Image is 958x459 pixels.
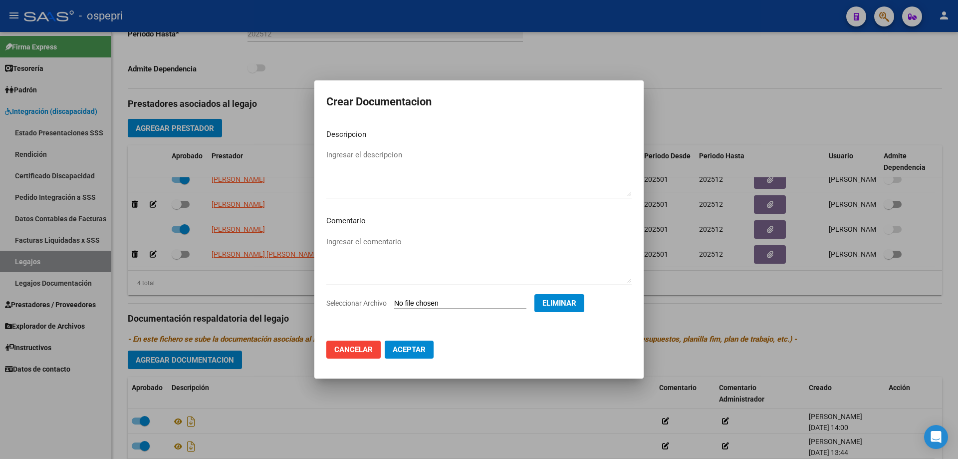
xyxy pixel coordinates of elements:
p: Descripcion [326,129,632,140]
span: Seleccionar Archivo [326,299,387,307]
span: Aceptar [393,345,426,354]
button: Eliminar [534,294,584,312]
span: Cancelar [334,345,373,354]
span: Eliminar [542,299,576,308]
p: Comentario [326,215,632,227]
div: Open Intercom Messenger [924,425,948,449]
h2: Crear Documentacion [326,92,632,111]
button: Aceptar [385,341,434,359]
button: Cancelar [326,341,381,359]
